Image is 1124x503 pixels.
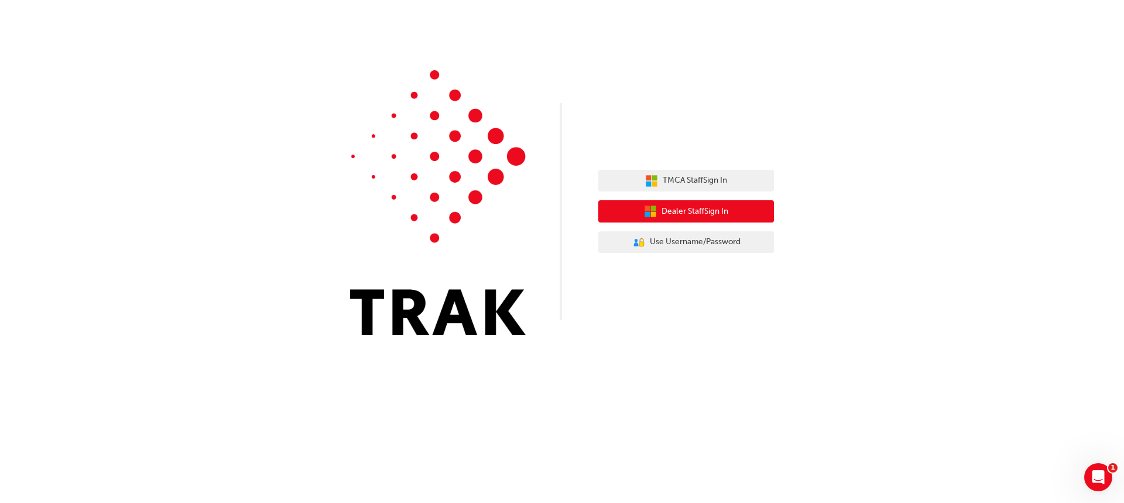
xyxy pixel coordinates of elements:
button: Dealer StaffSign In [598,200,774,223]
span: TMCA Staff Sign In [663,174,727,187]
button: Use Username/Password [598,231,774,254]
span: Dealer Staff Sign In [662,205,728,218]
span: 1 [1108,463,1118,473]
span: Use Username/Password [650,235,741,249]
iframe: Intercom live chat [1084,463,1112,491]
img: Trak [350,70,526,335]
button: TMCA StaffSign In [598,170,774,192]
